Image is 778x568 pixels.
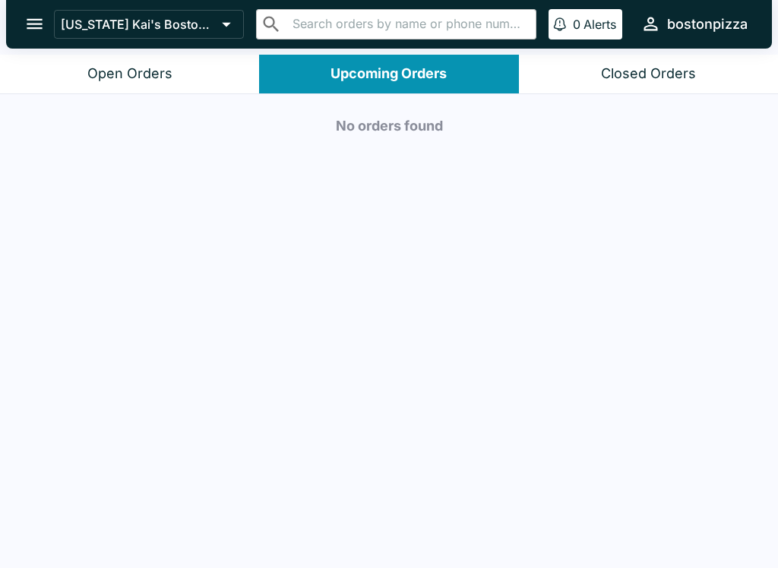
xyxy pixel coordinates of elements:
[573,17,580,32] p: 0
[61,17,216,32] p: [US_STATE] Kai's Boston Pizza
[15,5,54,43] button: open drawer
[583,17,616,32] p: Alerts
[288,14,530,35] input: Search orders by name or phone number
[87,65,172,83] div: Open Orders
[667,15,748,33] div: bostonpizza
[601,65,696,83] div: Closed Orders
[330,65,447,83] div: Upcoming Orders
[634,8,754,40] button: bostonpizza
[54,10,244,39] button: [US_STATE] Kai's Boston Pizza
